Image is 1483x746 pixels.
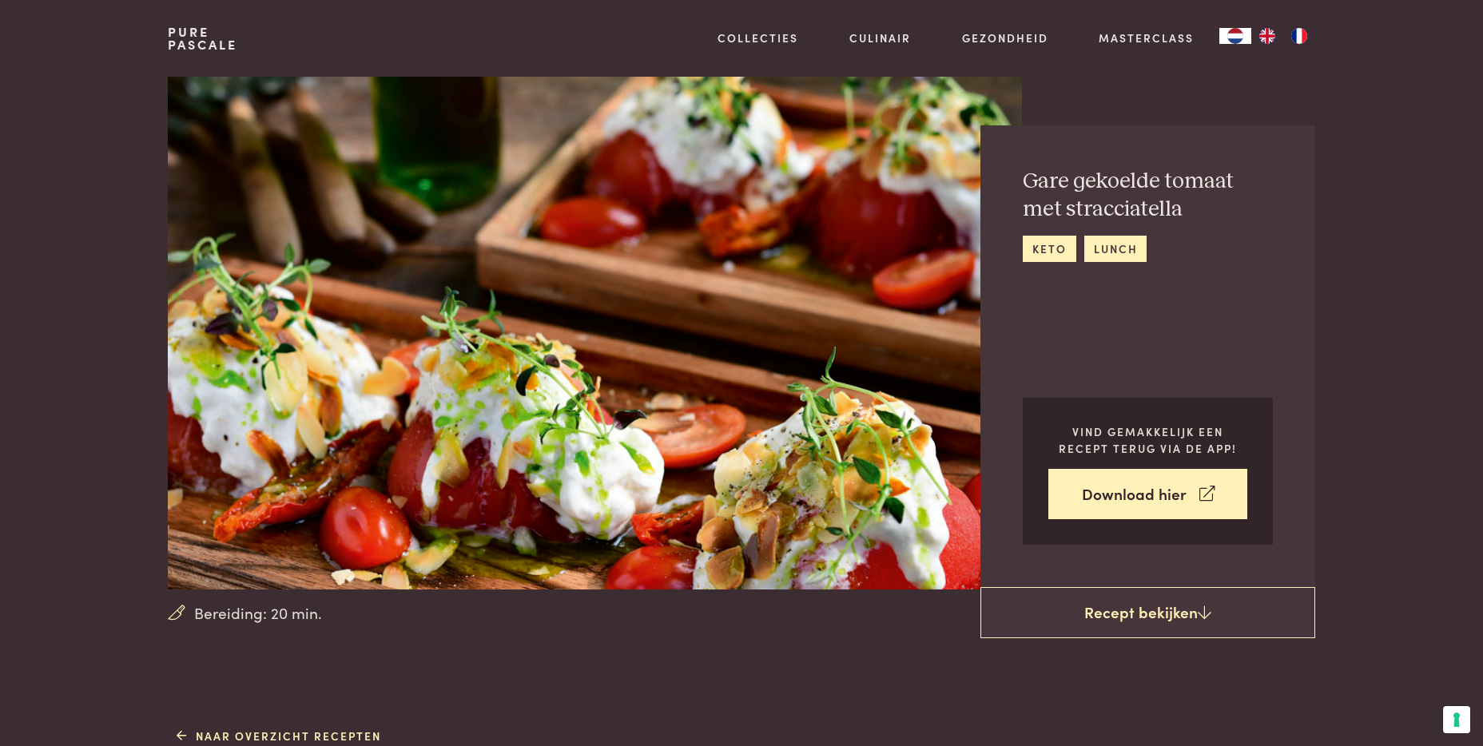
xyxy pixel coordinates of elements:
[1099,30,1194,46] a: Masterclass
[1251,28,1283,44] a: EN
[1443,706,1470,733] button: Uw voorkeuren voor toestemming voor trackingtechnologieën
[194,601,322,625] span: Bereiding: 20 min.
[1084,236,1147,262] a: lunch
[962,30,1048,46] a: Gezondheid
[168,26,237,51] a: PurePascale
[177,728,382,744] a: Naar overzicht recepten
[849,30,911,46] a: Culinair
[1023,236,1075,262] a: keto
[1219,28,1315,44] aside: Language selected: Nederlands
[1219,28,1251,44] div: Language
[168,77,1022,589] img: Gare gekoelde tomaat met stracciatella
[1048,423,1247,456] p: Vind gemakkelijk een recept terug via de app!
[1219,28,1251,44] a: NL
[1048,469,1247,519] a: Download hier
[1283,28,1315,44] a: FR
[1251,28,1315,44] ul: Language list
[1023,168,1273,223] h2: Gare gekoelde tomaat met stracciatella
[980,587,1315,638] a: Recept bekijken
[718,30,798,46] a: Collecties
